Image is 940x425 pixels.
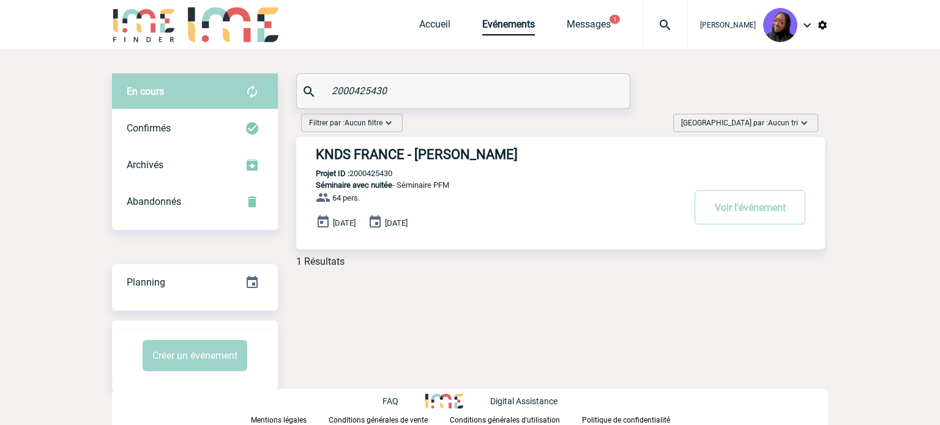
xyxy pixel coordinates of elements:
div: Retrouvez ici tous vos évènements avant confirmation [112,73,278,110]
img: baseline_expand_more_white_24dp-b.png [382,117,395,129]
div: Retrouvez ici tous vos événements annulés [112,183,278,220]
img: IME-Finder [112,7,176,42]
button: Voir l'événement [695,190,805,224]
span: [GEOGRAPHIC_DATA] par : [681,117,798,129]
img: http://www.idealmeetingsevents.fr/ [425,394,463,408]
a: Planning [112,264,278,300]
a: Accueil [419,18,450,35]
span: Filtrer par : [309,117,382,129]
a: Mentions légales [251,413,329,425]
p: 2000425430 [296,169,392,178]
p: Politique de confidentialité [582,416,670,424]
div: Retrouvez ici tous les événements que vous avez décidé d'archiver [112,147,278,183]
span: Confirmés [127,122,171,134]
a: Conditions générales de vente [329,413,450,425]
span: [DATE] [385,218,408,227]
input: Rechercher un événement par son nom [329,82,601,100]
a: Politique de confidentialité [582,413,690,425]
img: 131349-0.png [763,8,797,42]
img: baseline_expand_more_white_24dp-b.png [798,117,810,129]
span: Aucun filtre [345,119,382,127]
b: Projet ID : [316,169,349,178]
p: Mentions légales [251,416,307,424]
span: Aucun tri [768,119,798,127]
div: 1 Résultats [296,256,345,267]
a: Evénements [482,18,535,35]
span: En cours [127,86,164,97]
a: Messages [567,18,611,35]
a: KNDS FRANCE - [PERSON_NAME] [296,147,825,162]
button: Créer un événement [143,340,247,371]
h3: KNDS FRANCE - [PERSON_NAME] [316,147,683,162]
p: - Séminaire PFM [296,180,683,190]
span: Planning [127,276,165,288]
p: Conditions générales de vente [329,416,428,424]
span: [PERSON_NAME] [700,21,756,29]
span: Séminaire avec nuitée [316,180,392,190]
a: FAQ [382,394,425,406]
span: Abandonnés [127,196,181,207]
p: FAQ [382,396,398,406]
button: 1 [610,15,620,24]
span: Archivés [127,159,163,171]
p: Digital Assistance [490,396,558,406]
p: Conditions générales d'utilisation [450,416,560,424]
span: 64 pers. [332,193,360,202]
span: [DATE] [333,218,356,227]
a: Conditions générales d'utilisation [450,413,582,425]
div: Retrouvez ici tous vos événements organisés par date et état d'avancement [112,264,278,301]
